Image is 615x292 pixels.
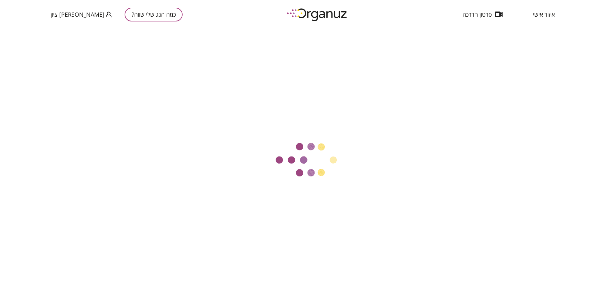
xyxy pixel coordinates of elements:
[463,11,492,18] span: סרטון הדרכה
[51,11,112,19] button: [PERSON_NAME] ציון
[125,8,183,21] button: כמה הגג שלי שווה?
[51,11,104,18] span: [PERSON_NAME] ציון
[523,11,564,18] button: איזור אישי
[274,143,341,178] img: טוען...
[453,11,512,18] button: סרטון הדרכה
[533,11,555,18] span: איזור אישי
[282,6,353,23] img: logo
